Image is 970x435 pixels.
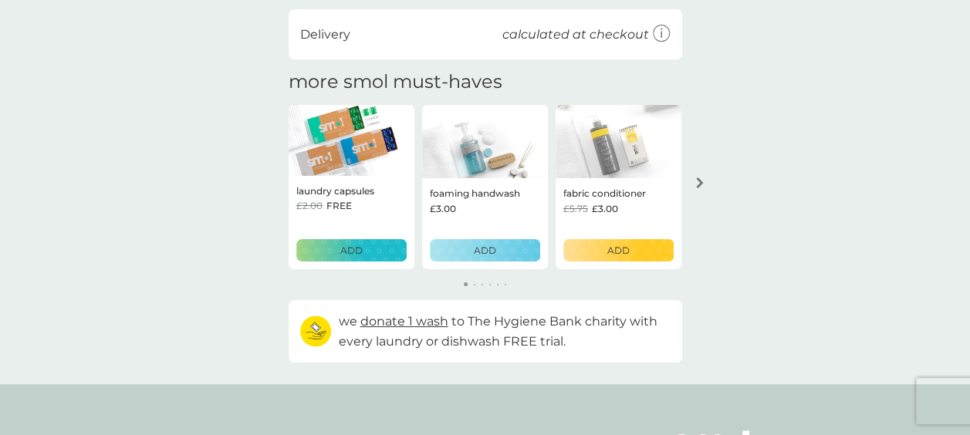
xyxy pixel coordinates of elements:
[592,201,618,216] span: £3.00
[326,198,352,213] span: FREE
[502,25,649,45] p: calculated at checkout
[340,243,363,258] p: ADD
[339,312,671,351] p: we to The Hygiene Bank charity with every laundry or dishwash FREE trial.
[563,186,646,201] p: fabric conditioner
[607,243,630,258] p: ADD
[296,239,407,261] button: ADD
[289,71,502,93] h2: more smol must-haves
[296,198,323,213] span: £2.00
[296,184,374,198] p: laundry capsules
[563,239,674,261] button: ADD
[360,314,448,329] span: donate 1 wash
[430,186,520,201] p: foaming handwash
[300,25,350,45] p: Delivery
[474,243,496,258] p: ADD
[563,201,588,216] span: £5.75
[430,201,456,216] span: £3.00
[430,239,540,261] button: ADD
